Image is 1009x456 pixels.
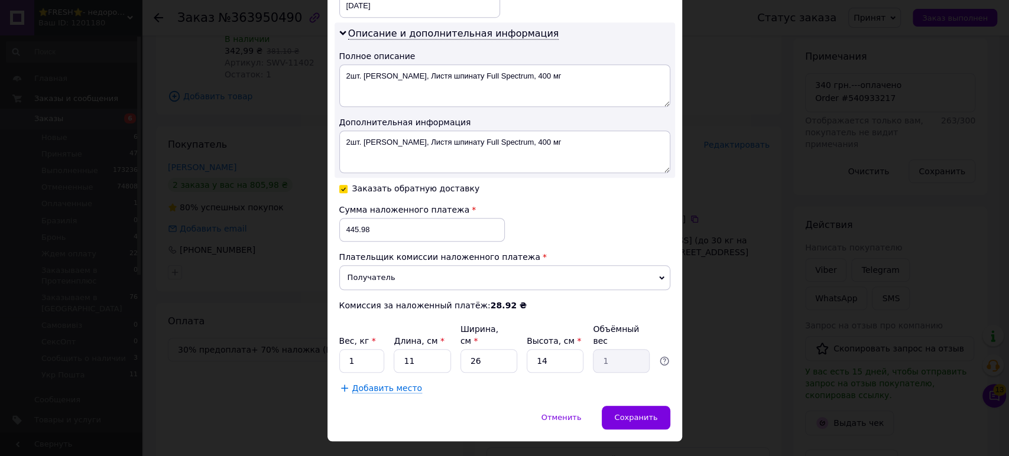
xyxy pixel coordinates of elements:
div: Заказать обратную доставку [352,184,480,194]
span: Получатель [339,265,670,290]
b: 28.92 ₴ [491,301,527,310]
span: Добавить место [352,383,423,393]
textarea: 2шт. [PERSON_NAME], Листя шпинату Full Spectrum, 400 мг [339,131,670,173]
span: Плательщик комиссии наложенного платежа [339,252,540,262]
label: Высота, см [527,336,581,346]
div: Полное описание [339,50,670,62]
textarea: 2шт. [PERSON_NAME], Листя шпинату Full Spectrum, 400 мг [339,64,670,107]
div: Дополнительная информация [339,116,670,128]
div: Объёмный вес [593,323,650,347]
div: Комиссия за наложенный платёж: [339,299,670,311]
span: Сохранить [614,413,657,422]
label: Вес, кг [339,336,376,346]
span: Описание и дополнительная информация [348,28,559,40]
label: Ширина, см [460,324,498,346]
label: Длина, см [394,336,444,346]
span: Сумма наложенного платежа [339,205,470,214]
span: Отменить [541,413,582,422]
